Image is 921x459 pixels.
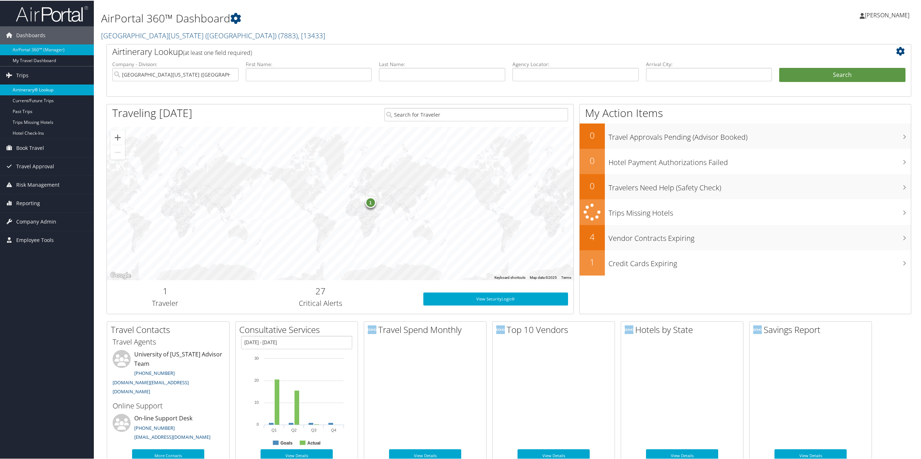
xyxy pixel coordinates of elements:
[625,325,633,333] img: domo-logo.png
[16,230,54,248] span: Employee Tools
[580,224,911,250] a: 4Vendor Contracts Expiring
[229,284,413,296] h2: 27
[254,399,259,404] tspan: 10
[113,378,189,394] a: [DOMAIN_NAME][EMAIL_ADDRESS][DOMAIN_NAME]
[101,10,645,25] h1: AirPortal 360™ Dashboard
[580,154,605,166] h2: 0
[16,175,60,193] span: Risk Management
[109,270,132,280] a: Open this area in Google Maps (opens a new window)
[16,138,44,156] span: Book Travel
[110,144,125,159] button: Zoom out
[496,325,505,333] img: domo-logo.png
[753,323,872,335] h2: Savings Report
[608,128,911,142] h3: Travel Approvals Pending (Advisor Booked)
[257,421,259,426] tspan: 0
[580,255,605,268] h2: 1
[183,48,252,56] span: (at least one field required)
[580,179,605,191] h2: 0
[580,105,911,120] h1: My Action Items
[580,123,911,148] a: 0Travel Approvals Pending (Advisor Booked)
[16,157,54,175] span: Travel Approval
[239,323,358,335] h2: Consultative Services
[271,427,277,432] text: Q1
[16,5,88,22] img: airportal-logo.png
[113,400,224,410] h3: Online Support
[580,148,911,173] a: 0Hotel Payment Authorizations Failed
[16,26,45,44] span: Dashboards
[608,178,911,192] h3: Travelers Need Help (Safety Check)
[331,427,336,432] text: Q4
[246,60,372,67] label: First Name:
[646,60,772,67] label: Arrival City:
[113,336,224,346] h3: Travel Agents
[16,212,56,230] span: Company Admin
[368,325,376,333] img: domo-logo.png
[608,153,911,167] h3: Hotel Payment Authorizations Failed
[561,275,571,279] a: Terms (opens in new tab)
[368,323,486,335] h2: Travel Spend Monthly
[379,60,505,67] label: Last Name:
[423,292,568,305] a: View SecurityLogic®
[16,66,29,84] span: Trips
[512,60,639,67] label: Agency Locator:
[608,204,911,217] h3: Trips Missing Hotels
[291,427,297,432] text: Q2
[280,440,293,445] text: Goals
[112,45,838,57] h2: Airtinerary Lookup
[254,377,259,382] tspan: 20
[112,105,192,120] h1: Traveling [DATE]
[111,323,229,335] h2: Travel Contacts
[608,229,911,243] h3: Vendor Contracts Expiring
[860,4,917,25] a: [PERSON_NAME]
[494,274,525,280] button: Keyboard shortcuts
[112,298,218,308] h3: Traveler
[608,254,911,268] h3: Credit Cards Expiring
[753,325,762,333] img: domo-logo.png
[278,30,298,40] span: ( 7883 )
[311,427,317,432] text: Q3
[110,130,125,144] button: Zoom in
[580,250,911,275] a: 1Credit Cards Expiring
[307,440,320,445] text: Actual
[112,60,239,67] label: Company - Division:
[229,298,413,308] h3: Critical Alerts
[134,424,175,430] a: [PHONE_NUMBER]
[384,107,568,121] input: Search for Traveler
[580,173,911,199] a: 0Travelers Need Help (Safety Check)
[365,196,376,207] div: 1
[530,275,557,279] span: Map data ©2025
[625,323,743,335] h2: Hotels by State
[101,30,325,40] a: [GEOGRAPHIC_DATA][US_STATE] ([GEOGRAPHIC_DATA])
[496,323,615,335] h2: Top 10 Vendors
[580,199,911,224] a: Trips Missing Hotels
[109,349,227,397] li: University of [US_STATE] Advisor Team
[254,355,259,360] tspan: 30
[109,413,227,443] li: On-line Support Desk
[16,194,40,212] span: Reporting
[580,230,605,242] h2: 4
[865,10,909,18] span: [PERSON_NAME]
[112,284,218,296] h2: 1
[134,433,210,439] a: [EMAIL_ADDRESS][DOMAIN_NAME]
[779,67,905,82] button: Search
[134,369,175,376] a: [PHONE_NUMBER]
[298,30,325,40] span: , [ 13433 ]
[109,270,132,280] img: Google
[580,129,605,141] h2: 0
